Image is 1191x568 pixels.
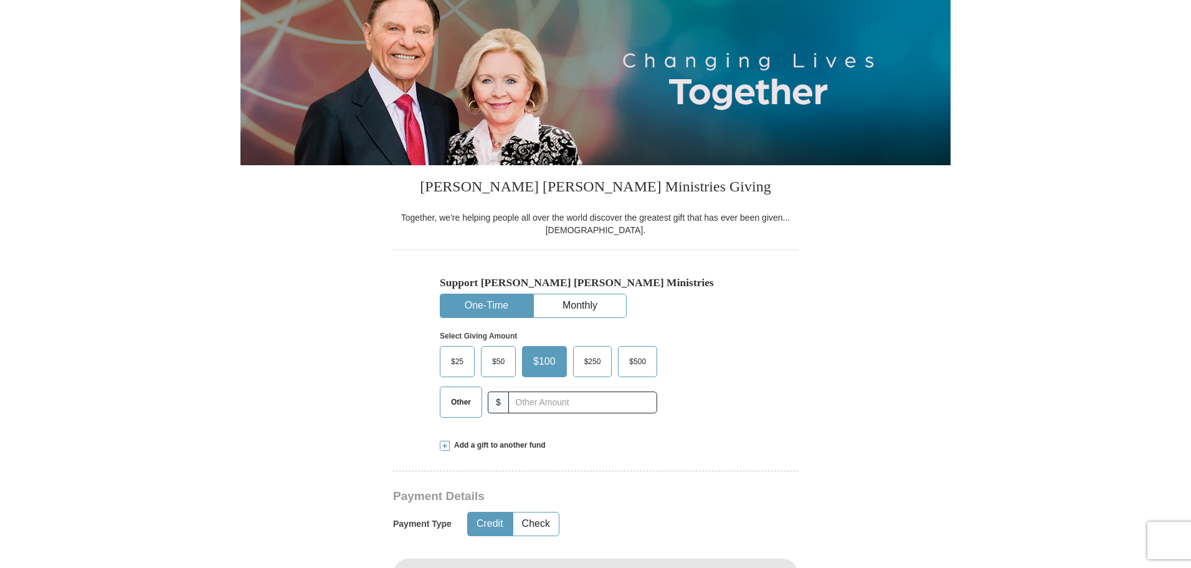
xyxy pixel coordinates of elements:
[488,392,509,413] span: $
[623,352,652,371] span: $500
[440,332,517,340] strong: Select Giving Amount
[486,352,511,371] span: $50
[527,352,562,371] span: $100
[440,276,751,289] h5: Support [PERSON_NAME] [PERSON_NAME] Ministries
[393,211,798,236] div: Together, we're helping people all over the world discover the greatest gift that has ever been g...
[393,165,798,211] h3: [PERSON_NAME] [PERSON_NAME] Ministries Giving
[468,513,512,536] button: Credit
[578,352,607,371] span: $250
[393,519,452,529] h5: Payment Type
[508,392,657,413] input: Other Amount
[534,294,626,317] button: Monthly
[450,440,546,451] span: Add a gift to another fund
[445,393,477,412] span: Other
[393,489,711,504] h3: Payment Details
[513,513,559,536] button: Check
[445,352,470,371] span: $25
[440,294,533,317] button: One-Time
